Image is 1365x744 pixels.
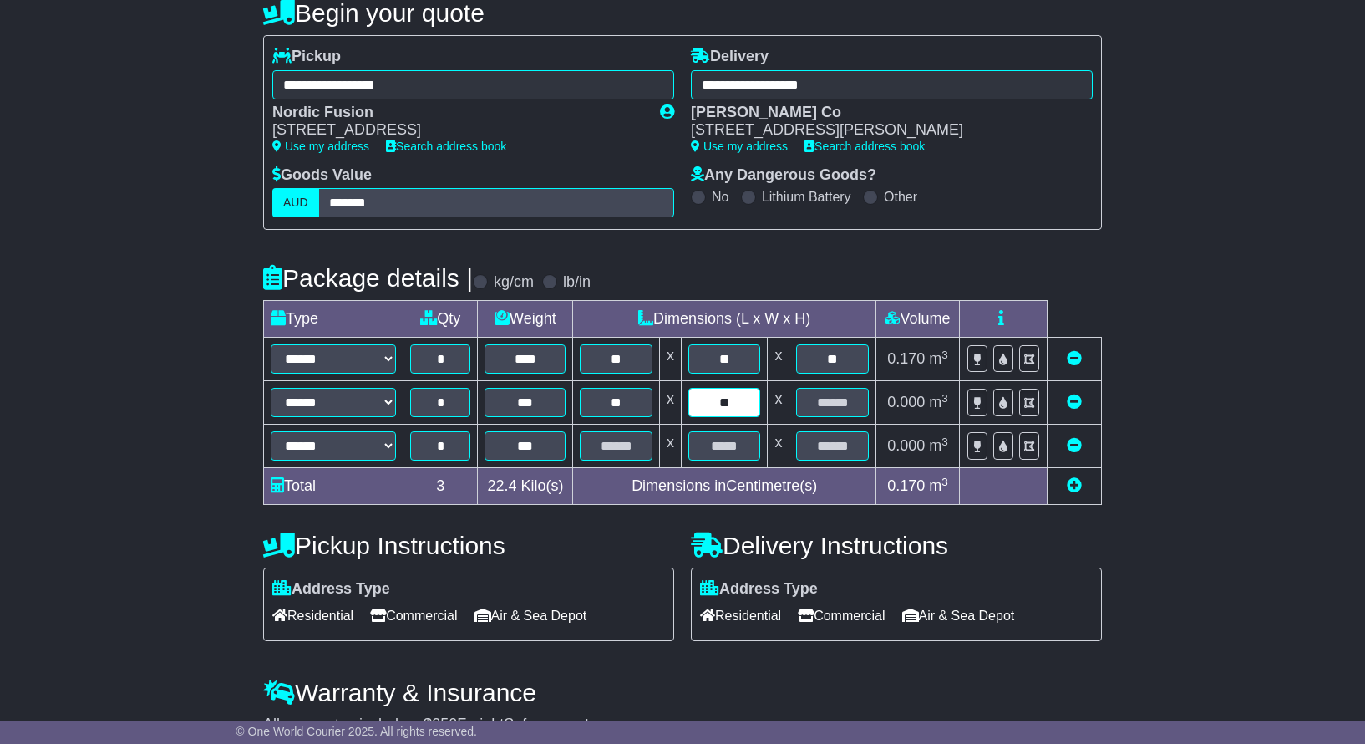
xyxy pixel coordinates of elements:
[487,477,516,494] span: 22.4
[887,437,925,454] span: 0.000
[902,603,1015,629] span: Air & Sea Depot
[691,121,1076,140] div: [STREET_ADDRESS][PERSON_NAME]
[474,603,587,629] span: Air & Sea Depot
[929,477,948,494] span: m
[884,189,917,205] label: Other
[929,350,948,367] span: m
[798,603,885,629] span: Commercial
[691,166,876,185] label: Any Dangerous Goods?
[573,301,876,338] td: Dimensions (L x W x H)
[403,468,478,505] td: 3
[700,580,818,599] label: Address Type
[691,532,1102,559] h4: Delivery Instructions
[1067,477,1082,494] a: Add new item
[272,580,390,599] label: Address Type
[403,301,478,338] td: Qty
[236,725,477,738] span: © One World Courier 2025. All rights reserved.
[691,104,1076,122] div: [PERSON_NAME] Co
[887,394,925,410] span: 0.000
[804,140,925,153] a: Search address book
[263,716,1102,734] div: All our quotes include a $ FreightSafe warranty.
[659,381,681,425] td: x
[1067,350,1082,367] a: Remove this item
[494,273,534,292] label: kg/cm
[563,273,591,292] label: lb/in
[272,188,319,217] label: AUD
[263,679,1102,706] h4: Warranty & Insurance
[712,189,728,205] label: No
[272,166,372,185] label: Goods Value
[941,349,948,361] sup: 3
[875,301,959,338] td: Volume
[573,468,876,505] td: Dimensions in Centimetre(s)
[263,532,674,559] h4: Pickup Instructions
[659,338,681,381] td: x
[941,392,948,405] sup: 3
[768,338,789,381] td: x
[1067,437,1082,454] a: Remove this item
[272,140,369,153] a: Use my address
[941,436,948,448] sup: 3
[762,189,851,205] label: Lithium Battery
[263,264,473,292] h4: Package details |
[478,468,573,505] td: Kilo(s)
[691,48,769,66] label: Delivery
[887,477,925,494] span: 0.170
[691,140,788,153] a: Use my address
[478,301,573,338] td: Weight
[659,425,681,468] td: x
[432,716,457,732] span: 250
[386,140,506,153] a: Search address book
[272,603,353,629] span: Residential
[272,121,643,140] div: [STREET_ADDRESS]
[929,394,948,410] span: m
[700,603,781,629] span: Residential
[1067,394,1082,410] a: Remove this item
[272,104,643,122] div: Nordic Fusion
[264,468,403,505] td: Total
[370,603,457,629] span: Commercial
[887,350,925,367] span: 0.170
[272,48,341,66] label: Pickup
[941,476,948,488] sup: 3
[264,301,403,338] td: Type
[768,425,789,468] td: x
[768,381,789,425] td: x
[929,437,948,454] span: m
